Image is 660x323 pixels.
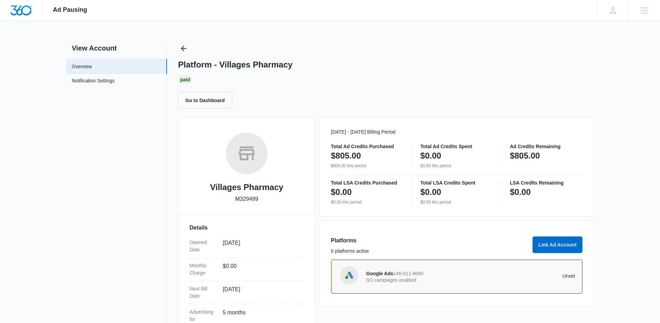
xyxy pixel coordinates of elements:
[223,239,298,253] dd: [DATE]
[178,75,192,84] div: Paid
[66,43,167,53] h2: View Account
[178,97,236,103] a: Go to Dashboard
[223,262,298,277] dd: $0.00
[223,308,298,323] dd: 5 months
[190,262,217,277] dt: Monthly Charge
[420,163,493,169] p: $0.00 this period
[331,260,582,294] a: Google AdsGoogle Ads146-011-96800/2 campaigns enabledUnset
[420,144,493,149] p: Total Ad Credits Spent
[331,187,352,198] p: $0.00
[331,248,528,255] p: 0 platforms active
[190,239,217,253] dt: Opened Date
[331,144,403,149] p: Total Ad Credits Purchased
[235,195,258,203] p: M329499
[210,181,283,194] h2: Villages Pharmacy
[331,199,403,205] p: $0.00 this period
[331,150,361,161] p: $805.00
[190,285,217,300] dt: Next Bill Date
[331,236,528,245] h3: Platforms
[190,258,304,281] div: Monthly Charge$0.00
[471,273,575,278] p: Unset
[344,270,354,280] img: Google Ads
[331,180,403,185] p: Total LSA Credits Purchased
[533,236,582,253] button: Link Ad Account
[420,150,441,161] p: $0.00
[420,199,493,205] p: $0.00 this period
[53,6,87,14] span: Ad Pausing
[190,235,304,258] div: Opened Date[DATE]
[178,92,232,109] button: Go to Dashboard
[510,150,540,161] p: $805.00
[510,180,582,185] p: LSA Credits Remaining
[178,60,292,70] h1: Platform - Villages Pharmacy
[393,271,423,276] span: 146-011-9680
[510,187,531,198] p: $0.00
[331,128,582,136] p: [DATE] - [DATE] Billing Period
[331,163,403,169] p: $805.00 this period
[366,271,393,276] span: Google Ads
[190,224,304,232] h3: Details
[190,281,304,304] div: Next Bill Date[DATE]
[366,278,471,282] p: 0/2 campaigns enabled
[190,308,217,323] dt: Advertising for
[178,43,189,54] button: Back
[72,63,92,70] a: Overview
[510,144,582,149] p: Ad Credits Remaining
[420,187,441,198] p: $0.00
[72,77,115,86] a: Notification Settings
[420,180,493,185] p: Total LSA Credits Spent
[223,285,298,300] dd: [DATE]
